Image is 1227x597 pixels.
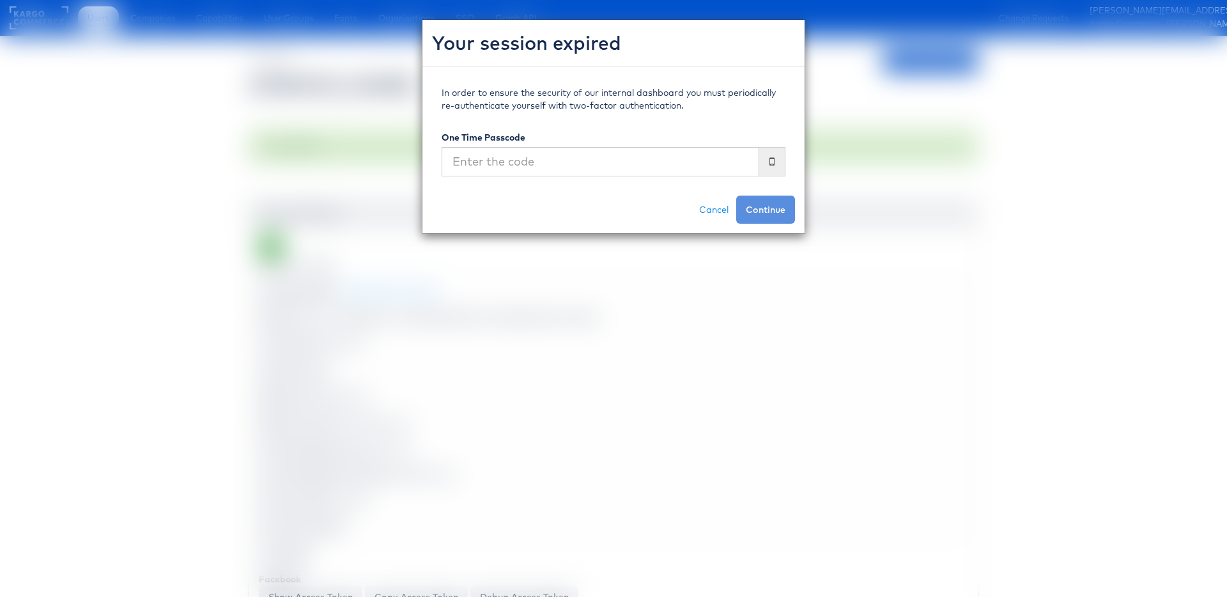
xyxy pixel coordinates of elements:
[442,86,785,112] p: In order to ensure the security of our internal dashboard you must periodically re-authenticate y...
[442,131,525,144] label: One Time Passcode
[432,29,795,57] h2: Your session expired
[442,147,759,176] input: Enter the code
[691,196,736,224] a: Cancel
[736,196,795,224] button: Continue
